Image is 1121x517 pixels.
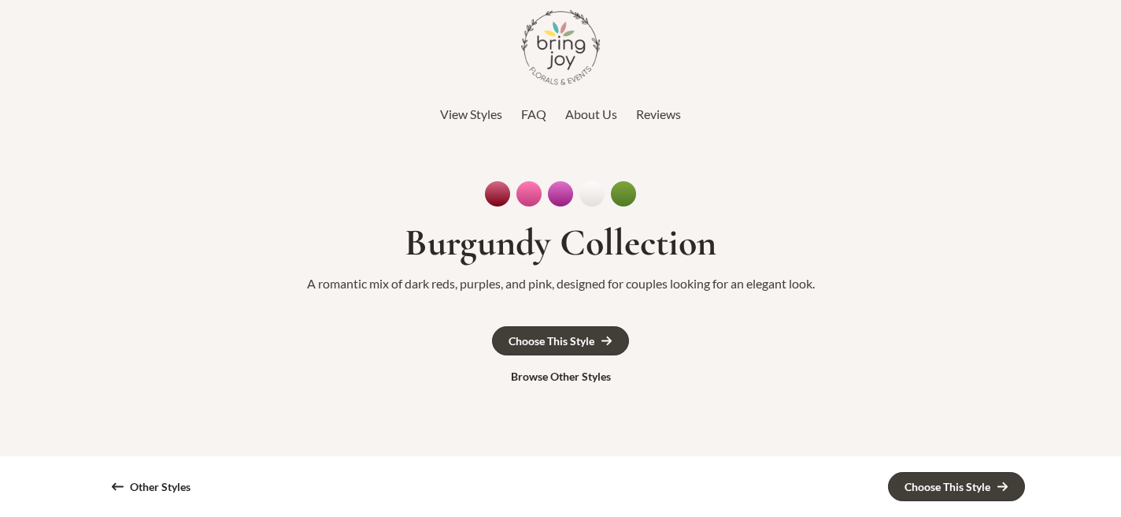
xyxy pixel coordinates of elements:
[521,102,546,126] a: FAQ
[440,102,502,126] a: View Styles
[492,326,629,355] a: Choose This Style
[565,106,617,121] span: About Us
[495,363,627,390] a: Browse Other Styles
[509,336,594,347] div: Choose This Style
[636,106,681,121] span: Reviews
[905,482,990,493] div: Choose This Style
[511,371,611,382] div: Browse Other Styles
[96,473,206,500] a: Other Styles
[440,106,502,121] span: View Styles
[130,482,191,493] div: Other Styles
[636,102,681,126] a: Reviews
[888,472,1025,501] a: Choose This Style
[521,106,546,121] span: FAQ
[565,102,617,126] a: About Us
[88,102,1033,126] nav: Top Header Menu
